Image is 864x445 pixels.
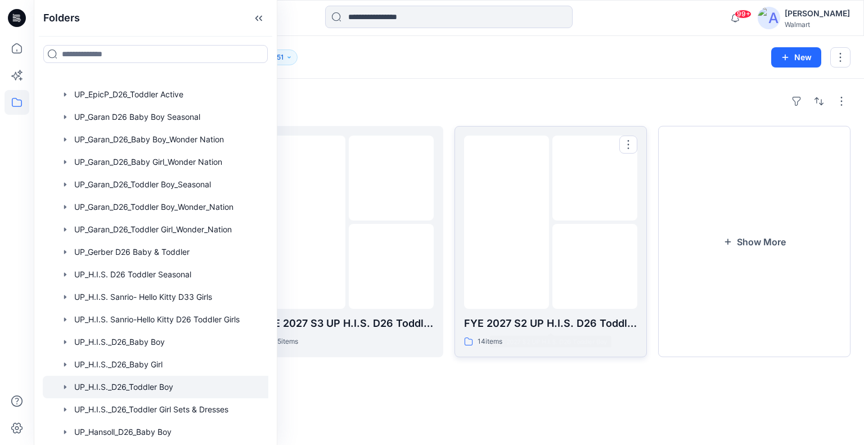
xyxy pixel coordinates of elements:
[251,126,443,357] a: folder 1folder 2folder 3FYE 2027 S3 UP H.I.S. D26 Toddler Boy15items
[735,10,751,19] span: 99+
[274,336,298,348] p: 15 items
[260,316,434,331] p: FYE 2027 S3 UP H.I.S. D26 Toddler Boy
[464,316,637,331] p: FYE 2027 S2 UP H.I.S. D26 Toddler Boy
[454,126,647,357] a: folder 1folder 2folder 3FYE 2027 S2 UP H.I.S. D26 Toddler Boy14items
[263,50,298,65] button: 51
[758,7,780,29] img: avatar
[277,51,283,64] p: 51
[658,126,850,357] button: Show More
[785,20,850,29] div: Walmart
[785,7,850,20] div: [PERSON_NAME]
[771,47,821,68] button: New
[478,336,502,348] p: 14 items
